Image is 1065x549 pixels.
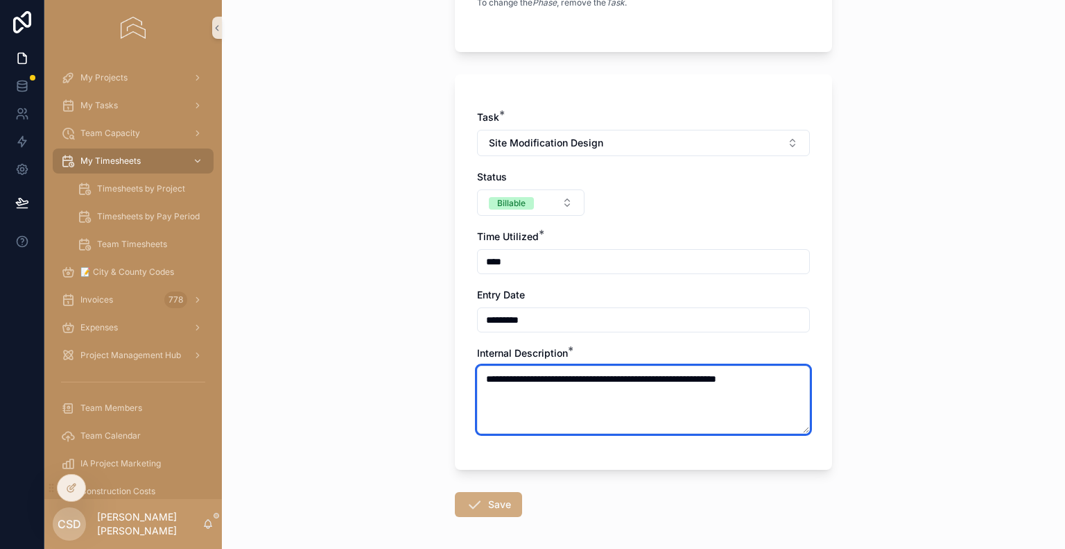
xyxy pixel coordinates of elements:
a: 📝 City & County Codes [53,260,214,285]
span: Team Capacity [80,128,140,139]
p: [PERSON_NAME] [PERSON_NAME] [97,510,202,538]
span: Project Management Hub [80,350,181,361]
a: Team Calendar [53,423,214,448]
a: My Timesheets [53,149,214,174]
img: App logo [121,17,145,39]
span: Site Modification Design [489,136,603,150]
a: Team Timesheets [69,232,214,257]
span: Internal Description [477,347,568,359]
span: Expenses [80,322,118,333]
a: IA Project Marketing [53,451,214,476]
a: Expenses [53,315,214,340]
span: 📝 City & County Codes [80,267,174,278]
a: Invoices778 [53,287,214,312]
span: Entry Date [477,289,525,301]
a: My Tasks [53,93,214,118]
a: Team Members [53,396,214,421]
span: Status [477,171,507,183]
button: Select Button [477,130,810,156]
span: Construction Costs [80,486,155,497]
span: Task [477,111,499,123]
a: Construction Costs [53,479,214,504]
span: Team Calendar [80,430,141,441]
span: Time Utilized [477,230,539,242]
div: Billable [497,197,526,210]
span: Team Members [80,403,142,414]
button: Save [455,492,522,517]
div: 778 [164,292,187,308]
button: Select Button [477,189,585,216]
div: scrollable content [44,56,222,499]
a: Timesheets by Project [69,176,214,201]
span: Team Timesheets [97,239,167,250]
span: Invoices [80,294,113,305]
span: My Tasks [80,100,118,111]
span: My Projects [80,72,128,83]
span: Timesheets by Project [97,183,185,194]
a: Project Management Hub [53,343,214,368]
span: IA Project Marketing [80,458,161,469]
a: Team Capacity [53,121,214,146]
a: My Projects [53,65,214,90]
a: Timesheets by Pay Period [69,204,214,229]
span: Timesheets by Pay Period [97,211,200,222]
span: My Timesheets [80,155,141,167]
span: CSD [58,516,81,532]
